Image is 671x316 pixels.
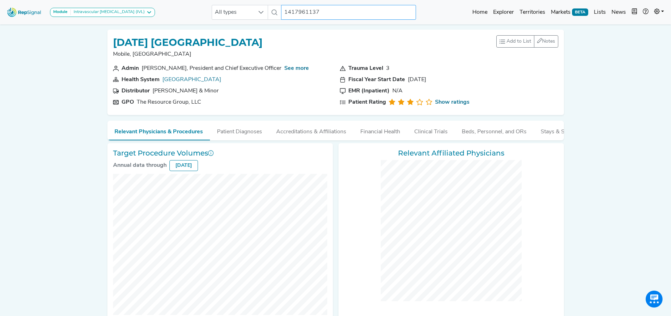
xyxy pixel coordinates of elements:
[548,5,591,19] a: MarketsBETA
[113,149,327,157] h3: Target Procedure Volumes
[507,38,531,45] span: Add to List
[107,121,210,140] button: Relevant Physicians & Procedures
[455,121,534,140] button: Beds, Personnel, and ORs
[609,5,629,19] a: News
[392,87,403,95] div: N/A
[353,121,407,140] button: Financial Health
[53,10,68,14] strong: Module
[348,98,386,107] div: Patient Rating
[629,5,640,19] button: Intel Book
[408,75,426,84] div: [DATE]
[284,66,309,71] a: See more
[162,77,221,83] a: [GEOGRAPHIC_DATA]
[162,75,221,84] div: University of Rochester Medical Center
[344,149,558,157] h3: Relevant Affiliated Physicians
[534,35,558,48] button: Notes
[50,8,155,17] button: ModuleIntravascular [MEDICAL_DATA] (IVL)
[169,160,198,171] div: [DATE]
[348,75,405,84] div: Fiscal Year Start Date
[71,10,145,15] div: Intravascular [MEDICAL_DATA] (IVL)
[122,75,160,84] div: Health System
[122,98,134,107] div: GPO
[542,39,555,44] span: Notes
[281,5,416,20] input: Search a physician or facility
[470,5,490,19] a: Home
[113,161,167,170] div: Annual data through
[210,121,269,140] button: Patient Diagnoses
[435,98,470,107] a: Show ratings
[142,64,281,73] div: Todd S Kennedy, President and Chief Executive Officer
[122,64,139,73] div: Admin
[348,64,383,73] div: Trauma Level
[348,87,390,95] div: EMR (Inpatient)
[122,87,150,95] div: Distributor
[142,64,281,73] div: [PERSON_NAME], President and Chief Executive Officer
[212,5,254,19] span: All types
[269,121,353,140] button: Accreditations & Affiliations
[534,121,589,140] button: Stays & Services
[496,35,534,48] button: Add to List
[517,5,548,19] a: Territories
[386,64,390,73] div: 3
[113,37,262,49] h1: [DATE] [GEOGRAPHIC_DATA]
[113,50,262,59] p: Mobile, [GEOGRAPHIC_DATA]
[407,121,455,140] button: Clinical Trials
[137,98,201,107] div: The Resource Group, LLC
[572,8,588,16] span: BETA
[496,35,558,48] div: toolbar
[490,5,517,19] a: Explorer
[153,87,219,95] div: Owens & Minor
[591,5,609,19] a: Lists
